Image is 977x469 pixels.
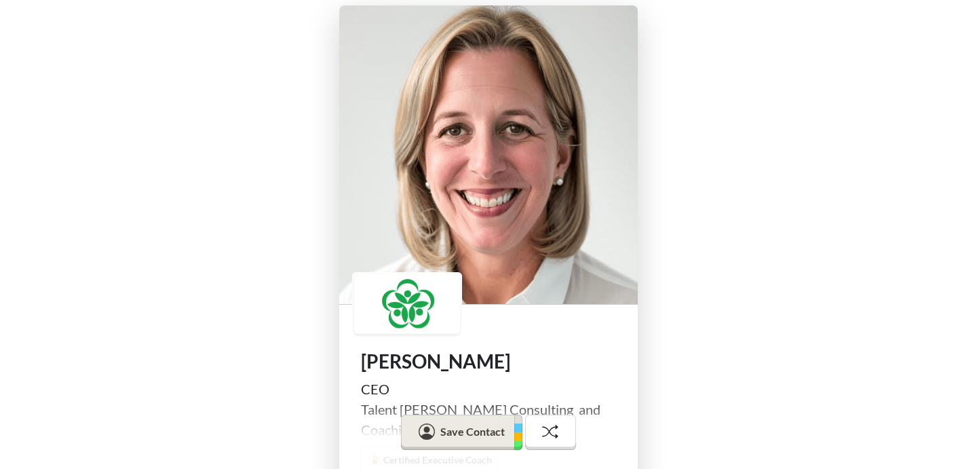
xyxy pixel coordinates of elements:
div: CEO [361,379,616,399]
h1: [PERSON_NAME] [361,350,616,373]
img: profile picture [339,5,638,304]
span: Save Contact [440,425,505,438]
img: logo [354,274,460,334]
button: Save Contact [401,415,522,450]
